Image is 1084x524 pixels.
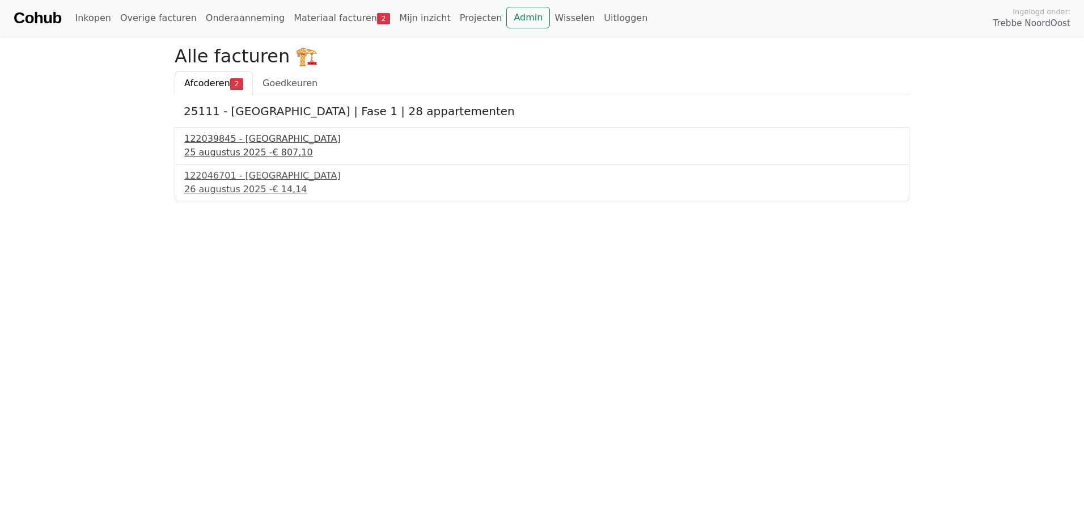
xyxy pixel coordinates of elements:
[184,169,900,196] a: 122046701 - [GEOGRAPHIC_DATA]26 augustus 2025 -€ 14,14
[289,7,395,29] a: Materiaal facturen2
[184,132,900,146] div: 122039845 - [GEOGRAPHIC_DATA]
[993,17,1070,30] span: Trebbe NoordOost
[395,7,455,29] a: Mijn inzicht
[184,104,900,118] h5: 25111 - [GEOGRAPHIC_DATA] | Fase 1 | 28 appartementen
[272,147,312,158] span: € 807,10
[377,13,390,24] span: 2
[116,7,201,29] a: Overige facturen
[272,184,307,195] span: € 14,14
[506,7,550,28] a: Admin
[184,132,900,159] a: 122039845 - [GEOGRAPHIC_DATA]25 augustus 2025 -€ 807,10
[70,7,115,29] a: Inkopen
[184,146,900,159] div: 25 augustus 2025 -
[184,169,900,183] div: 122046701 - [GEOGRAPHIC_DATA]
[184,183,900,196] div: 26 augustus 2025 -
[175,71,253,95] a: Afcoderen2
[599,7,652,29] a: Uitloggen
[184,78,230,88] span: Afcoderen
[14,5,61,32] a: Cohub
[253,71,327,95] a: Goedkeuren
[262,78,317,88] span: Goedkeuren
[455,7,507,29] a: Projecten
[1013,6,1070,17] span: Ingelogd onder:
[230,78,243,90] span: 2
[201,7,289,29] a: Onderaanneming
[175,45,909,67] h2: Alle facturen 🏗️
[550,7,599,29] a: Wisselen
